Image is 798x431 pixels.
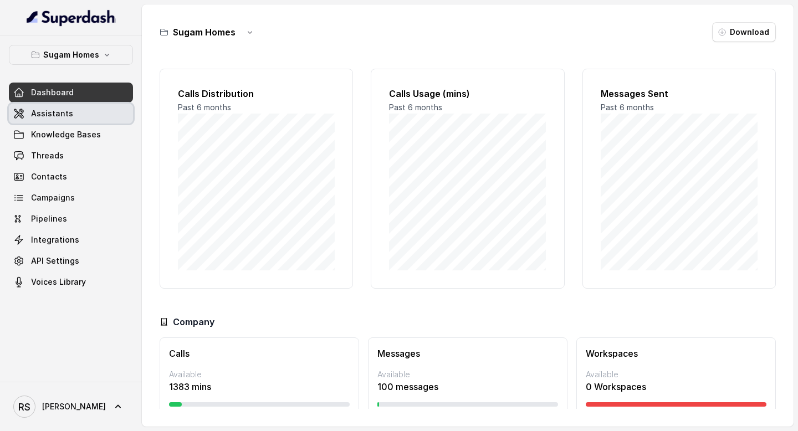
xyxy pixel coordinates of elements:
[9,251,133,271] a: API Settings
[9,272,133,292] a: Voices Library
[9,146,133,166] a: Threads
[173,25,236,39] h3: Sugam Homes
[377,347,558,360] h3: Messages
[586,369,766,380] p: Available
[31,108,73,119] span: Assistants
[586,347,766,360] h3: Workspaces
[169,347,350,360] h3: Calls
[173,315,214,329] h3: Company
[712,22,776,42] button: Download
[169,380,350,393] p: 1383 mins
[42,401,106,412] span: [PERSON_NAME]
[31,171,67,182] span: Contacts
[9,209,133,229] a: Pipelines
[9,391,133,422] a: [PERSON_NAME]
[31,192,75,203] span: Campaigns
[389,102,442,112] span: Past 6 months
[27,9,116,27] img: light.svg
[31,213,67,224] span: Pipelines
[601,102,654,112] span: Past 6 months
[9,167,133,187] a: Contacts
[31,255,79,266] span: API Settings
[31,129,101,140] span: Knowledge Bases
[31,150,64,161] span: Threads
[43,48,99,61] p: Sugam Homes
[9,83,133,102] a: Dashboard
[31,87,74,98] span: Dashboard
[31,276,86,288] span: Voices Library
[377,380,558,393] p: 100 messages
[9,188,133,208] a: Campaigns
[601,87,758,100] h2: Messages Sent
[9,125,133,145] a: Knowledge Bases
[389,87,546,100] h2: Calls Usage (mins)
[9,45,133,65] button: Sugam Homes
[377,369,558,380] p: Available
[178,87,335,100] h2: Calls Distribution
[586,380,766,393] p: 0 Workspaces
[18,401,30,413] text: RS
[169,369,350,380] p: Available
[9,104,133,124] a: Assistants
[9,230,133,250] a: Integrations
[178,102,231,112] span: Past 6 months
[31,234,79,245] span: Integrations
